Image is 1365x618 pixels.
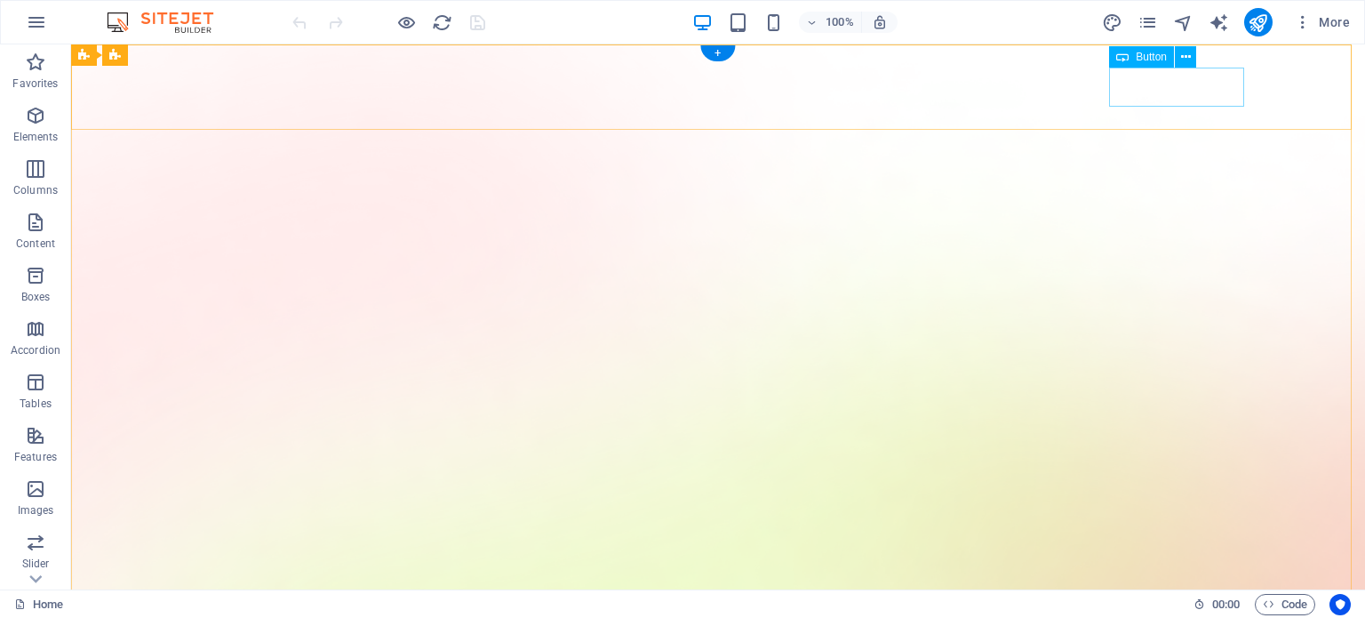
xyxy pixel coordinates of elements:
button: Usercentrics [1329,594,1351,615]
button: 100% [799,12,862,33]
p: Boxes [21,290,51,304]
span: More [1294,13,1350,31]
p: Images [18,503,54,518]
span: Code [1263,594,1307,615]
button: reload [431,12,452,33]
p: Elements [13,130,59,144]
a: Click to cancel selection. Double-click to open Pages [14,594,63,615]
img: Editor Logo [102,12,235,33]
i: AI Writer [1209,12,1229,33]
i: Pages (Ctrl+Alt+S) [1137,12,1158,33]
i: Navigator [1173,12,1193,33]
button: More [1287,8,1357,36]
div: + [700,45,735,61]
h6: Session time [1193,594,1241,615]
p: Tables [20,397,52,411]
p: Features [14,450,57,464]
p: Accordion [11,343,60,357]
p: Favorites [12,76,58,91]
button: text_generator [1209,12,1230,33]
h6: 100% [826,12,854,33]
button: design [1102,12,1123,33]
i: Reload page [432,12,452,33]
button: Code [1255,594,1315,615]
button: Click here to leave preview mode and continue editing [395,12,417,33]
button: publish [1244,8,1273,36]
span: Button [1136,52,1167,62]
i: On resize automatically adjust zoom level to fit chosen device. [872,14,888,30]
button: navigator [1173,12,1194,33]
p: Columns [13,183,58,197]
i: Design (Ctrl+Alt+Y) [1102,12,1122,33]
button: pages [1137,12,1159,33]
span: 00 00 [1212,594,1240,615]
p: Content [16,237,55,251]
span: : [1225,598,1227,611]
p: Slider [22,557,50,571]
i: Publish [1248,12,1268,33]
